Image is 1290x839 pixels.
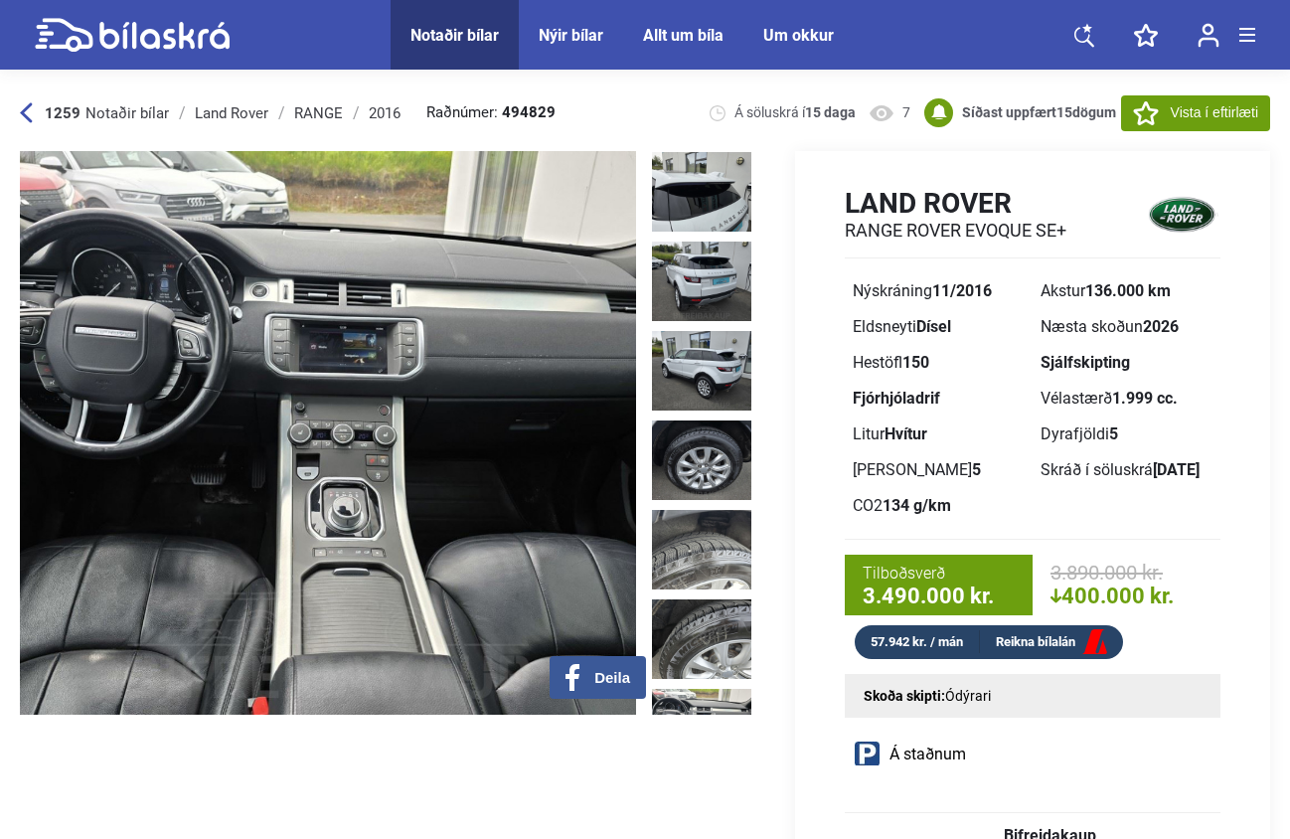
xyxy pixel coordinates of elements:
b: Fjórhjóladrif [853,389,940,408]
div: Akstur [1041,283,1212,299]
span: Á staðnum [889,747,966,762]
span: Á söluskrá í [734,103,856,122]
img: 1751991800_3571211269056802384_24291773462436844.jpg [652,242,751,321]
div: Næsta skoðun [1041,319,1212,335]
a: Notaðir bílar [410,26,499,45]
div: 57.942 kr. / mán [855,630,980,653]
span: Vista í eftirlæti [1171,102,1258,123]
b: 5 [972,460,981,479]
img: 1751991803_8509386437705322720_24291775732645077.jpg [652,510,751,589]
span: 15 [1056,104,1072,120]
div: Litur [853,426,1025,442]
b: Dísel [916,317,951,336]
b: 136.000 km [1085,281,1171,300]
img: 1751991802_5860974243378783964_24291774945748264.jpg [652,420,751,500]
b: [DATE] [1153,460,1200,479]
a: Um okkur [763,26,834,45]
span: 3.490.000 kr. [863,586,1015,607]
strong: Skoða skipti: [864,688,945,704]
span: 7 [902,103,910,122]
h2: RANGE ROVER EVOQUE SE+ [845,220,1066,242]
img: logo Land Rover RANGE ROVER EVOQUE SE+ [1143,186,1220,243]
div: RANGE [294,105,343,121]
b: 150 [902,353,929,372]
div: Vélastærð [1041,391,1212,407]
b: 1259 [45,104,81,122]
span: Ódýrari [945,688,991,704]
b: Sjálfskipting [1041,353,1130,372]
span: Tilboðsverð [863,563,1015,586]
span: Raðnúmer: [426,105,556,120]
span: 400.000 kr. [1050,584,1203,607]
div: Eldsneyti [853,319,1025,335]
b: 494829 [502,105,556,120]
a: Reikna bílalán [980,630,1123,655]
b: 1.999 cc. [1112,389,1178,408]
span: Notaðir bílar [85,104,169,122]
a: Nýir bílar [539,26,603,45]
div: Hestöfl [853,355,1025,371]
b: 15 daga [805,104,856,120]
span: 3.890.000 kr. [1050,563,1203,583]
img: 1751991804_4399452467835421412_24291777324792208.jpg [652,689,751,768]
span: Deila [594,669,630,687]
a: Allt um bíla [643,26,724,45]
b: 2026 [1143,317,1179,336]
b: 134 g/km [883,496,951,515]
div: Land Rover [195,105,268,121]
b: Síðast uppfært dögum [962,104,1116,120]
button: Vista í eftirlæti [1121,95,1270,131]
img: 1751991801_1749638926959911666_24291774175380022.jpg [652,331,751,411]
div: 2016 [369,105,401,121]
div: Skráð í söluskrá [1041,462,1212,478]
img: 1751991803_3261058344237549899_24291776538049752.jpg [652,599,751,679]
button: Deila [550,656,646,699]
div: CO2 [853,498,1025,514]
div: Nýskráning [853,283,1025,299]
img: user-login.svg [1198,23,1219,48]
b: Hvítur [885,424,927,443]
h1: Land Rover [845,187,1066,220]
b: 5 [1109,424,1118,443]
div: Dyrafjöldi [1041,426,1212,442]
b: 11/2016 [932,281,992,300]
div: [PERSON_NAME] [853,462,1025,478]
img: 1751991800_4862520914216898280_24291772706680283.jpg [652,152,751,232]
